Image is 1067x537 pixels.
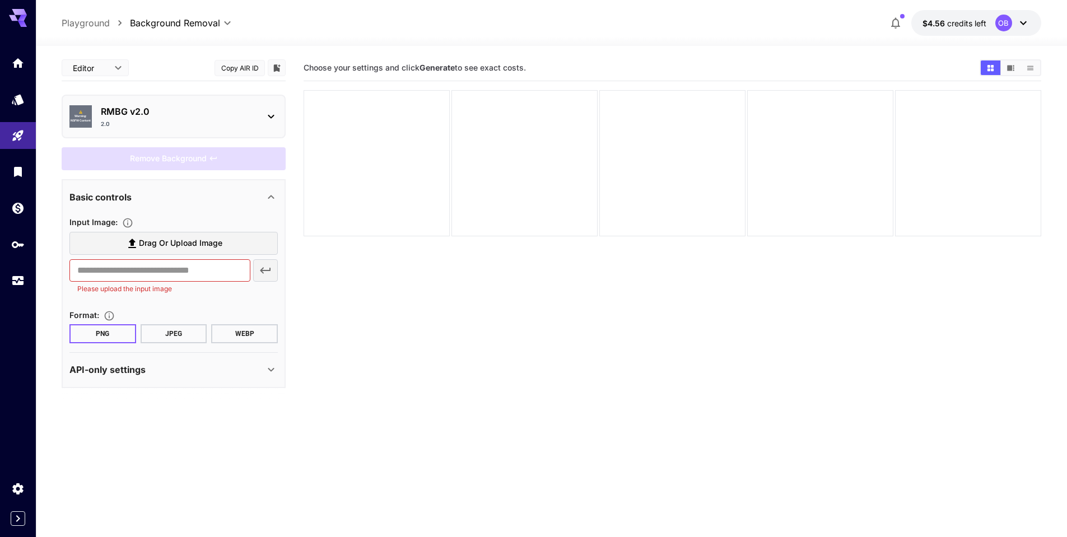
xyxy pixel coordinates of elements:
span: $4.56 [922,18,947,28]
div: Wallet [11,201,25,215]
button: Show images in grid view [981,60,1000,75]
div: $4.5554 [922,17,986,29]
div: OB [995,15,1012,31]
label: Drag or upload image [69,232,278,255]
span: Choose your settings and click to see exact costs. [304,63,526,72]
button: Specifies the input image to be processed. [118,217,138,228]
button: Show images in list view [1021,60,1040,75]
nav: breadcrumb [62,16,130,30]
div: Home [11,56,25,70]
div: Library [11,165,25,179]
button: $4.5554OB [911,10,1041,36]
div: Playground [11,129,25,143]
p: Please upload the input image [77,283,243,295]
div: Settings [11,482,25,496]
div: Usage [11,274,25,288]
div: Basic controls [69,184,278,211]
div: Show images in grid viewShow images in video viewShow images in list view [980,59,1041,76]
div: Models [11,92,25,106]
b: Generate [420,63,455,72]
span: Format : [69,310,99,320]
p: Basic controls [69,190,132,204]
button: WEBP [211,324,278,343]
p: API-only settings [69,363,146,376]
span: ⚠️ [79,110,82,115]
div: API-only settings [69,356,278,383]
div: API Keys [11,237,25,251]
span: Input Image : [69,217,118,227]
button: Copy AIR ID [215,60,265,76]
span: Drag or upload image [139,236,222,250]
iframe: Chat Widget [1011,483,1067,537]
span: credits left [947,18,986,28]
span: NSFW Content [71,119,91,123]
button: Choose the file format for the output image. [99,310,119,321]
button: PNG [69,324,136,343]
span: Editor [73,62,108,74]
button: Expand sidebar [11,511,25,526]
span: Warning: [74,114,87,119]
p: RMBG v2.0 [101,105,255,118]
div: ⚠️Warning:NSFW ContentRMBG v2.02.0 [69,100,278,133]
span: Background Removal [130,16,220,30]
a: Playground [62,16,110,30]
button: Show images in video view [1001,60,1021,75]
button: JPEG [141,324,207,343]
p: 2.0 [101,120,110,128]
button: Add to library [272,61,282,74]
